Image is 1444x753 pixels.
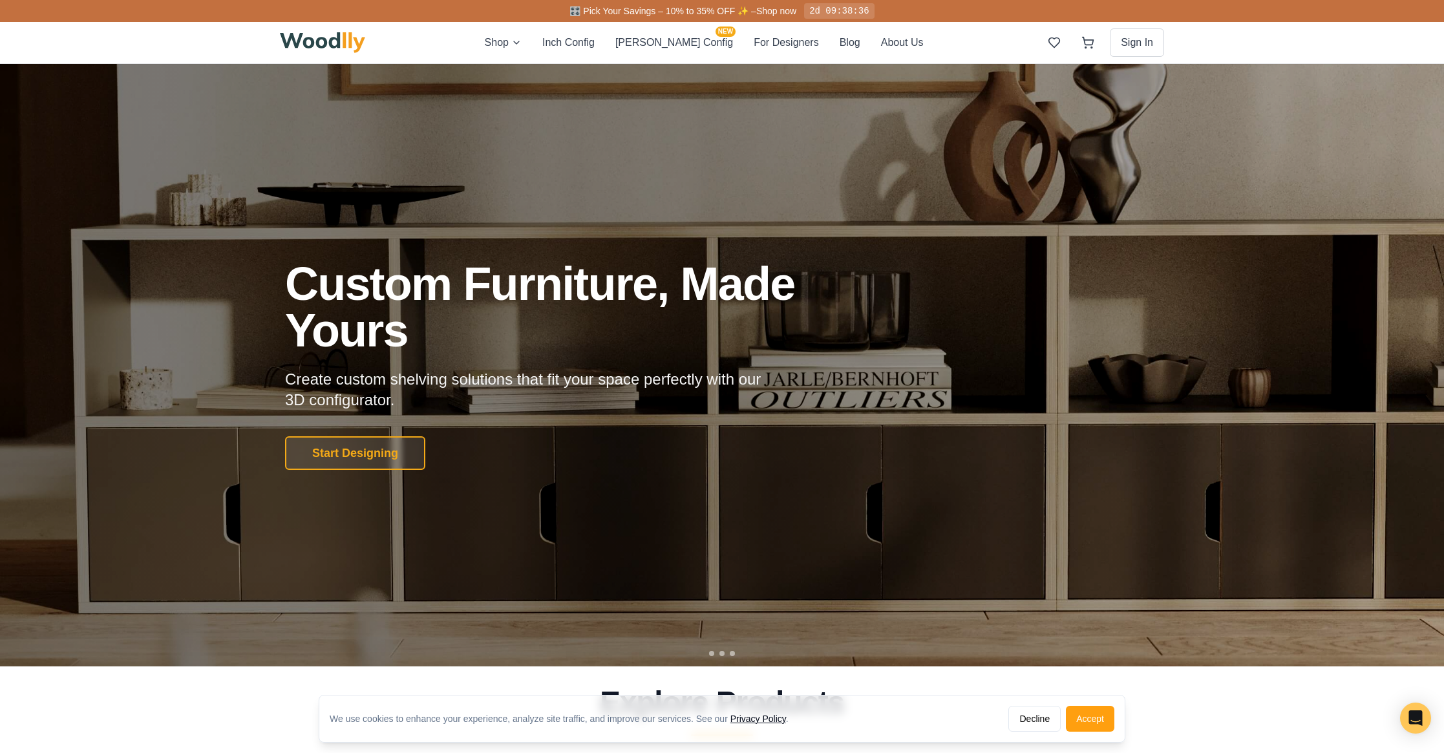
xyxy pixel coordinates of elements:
button: About Us [881,34,924,51]
div: Open Intercom Messenger [1400,703,1431,734]
span: 🎛️ Pick Your Savings – 10% to 35% OFF ✨ – [569,6,756,16]
img: Woodlly [280,32,365,53]
button: Inch Config [542,34,595,51]
span: NEW [716,27,736,37]
button: Sign In [1110,28,1164,57]
button: Decline [1008,706,1061,732]
div: We use cookies to enhance your experience, analyze site traffic, and improve our services. See our . [330,712,799,725]
button: [PERSON_NAME] ConfigNEW [615,34,733,51]
h2: Explore Products [285,687,1159,718]
button: Shop [485,34,522,51]
button: Blog [840,34,860,51]
a: Shop now [756,6,796,16]
button: Accept [1066,706,1114,732]
button: For Designers [754,34,818,51]
div: 2d 09:38:36 [804,3,874,19]
button: Start Designing [285,436,425,470]
p: Create custom shelving solutions that fit your space perfectly with our 3D configurator. [285,369,781,410]
h1: Custom Furniture, Made Yours [285,260,864,354]
a: Privacy Policy [730,714,786,724]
